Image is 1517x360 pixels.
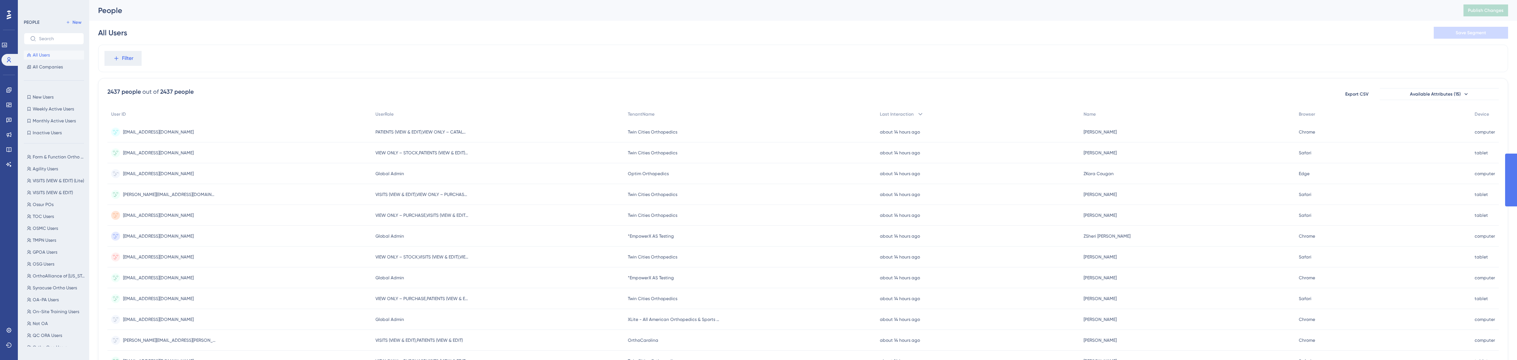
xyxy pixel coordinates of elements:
[39,36,78,41] input: Search
[1299,275,1315,281] span: Chrome
[33,285,77,291] span: Syracuse Ortho Users
[628,111,655,117] span: TenantName
[375,111,394,117] span: UserRole
[1345,91,1369,97] span: Export CSV
[24,62,84,71] button: All Companies
[1468,7,1504,13] span: Publish Changes
[1475,150,1488,156] span: tablet
[1084,129,1117,135] span: [PERSON_NAME]
[1084,233,1130,239] span: ZSheri [PERSON_NAME]
[63,18,84,27] button: New
[880,275,920,280] time: about 14 hours ago
[123,254,194,260] span: [EMAIL_ADDRESS][DOMAIN_NAME]
[33,237,56,243] span: TMPN Users
[375,233,404,239] span: Global Admin
[1299,150,1311,156] span: Safari
[24,176,88,185] button: VISITS (VIEW & EDIT) (Lite)
[33,106,74,112] span: Weekly Active Users
[33,225,58,231] span: OSMC Users
[24,260,88,269] button: OSG Users
[880,192,920,197] time: about 14 hours ago
[24,307,88,316] button: On-Site Training Users
[880,234,920,239] time: about 14 hours ago
[1410,91,1461,97] span: Available Attributes (15)
[160,87,194,96] div: 2437 people
[24,212,88,221] button: TOC Users
[1084,254,1117,260] span: [PERSON_NAME]
[375,275,404,281] span: Global Admin
[33,166,58,172] span: Agility Users
[1475,254,1488,260] span: tablet
[1299,337,1315,343] span: Chrome
[33,344,67,350] span: Ortho One Users
[880,296,920,301] time: about 14 hours ago
[24,200,88,209] button: Ossur POs
[1299,129,1315,135] span: Chrome
[880,254,920,260] time: about 14 hours ago
[24,319,88,328] button: Not OA
[375,150,468,156] span: VIEW ONLY – STOCK,PATIENTS (VIEW & EDIT),VIEW ONLY – CATALOG,VISITS (VIEW & EDIT),VIEW ONLY – PUR...
[1299,212,1311,218] span: Safari
[24,51,84,60] button: All Users
[1475,275,1495,281] span: computer
[33,297,59,303] span: OA-PA Users
[111,111,126,117] span: User ID
[33,154,85,160] span: Form & Function Ortho Users
[33,118,76,124] span: Monthly Active Users
[33,202,54,208] span: Ossur POs
[1299,296,1311,302] span: Safari
[375,316,404,322] span: Global Admin
[1084,150,1117,156] span: [PERSON_NAME]
[628,337,658,343] span: OrthoCarolina
[33,64,63,70] span: All Companies
[122,54,133,63] span: Filter
[123,275,194,281] span: [EMAIL_ADDRESS][DOMAIN_NAME]
[1084,192,1117,197] span: [PERSON_NAME]
[98,5,1445,16] div: People
[880,338,920,343] time: about 14 hours ago
[24,236,88,245] button: TMPN Users
[123,150,194,156] span: [EMAIL_ADDRESS][DOMAIN_NAME]
[142,87,159,96] div: out of
[1338,88,1375,100] button: Export CSV
[24,19,39,25] div: PEOPLE
[375,337,463,343] span: VISITS (VIEW & EDIT),PATIENTS (VIEW & EDIT)
[104,51,142,66] button: Filter
[123,212,194,218] span: [EMAIL_ADDRESS][DOMAIN_NAME]
[24,152,88,161] button: Form & Function Ortho Users
[24,128,84,137] button: Inactive Users
[24,271,88,280] button: OrthoAlliance of [US_STATE] Users
[628,254,677,260] span: Twin Cities Orthopedics
[24,248,88,257] button: GPOA Users
[72,19,81,25] span: New
[33,249,57,255] span: GPOA Users
[33,213,54,219] span: TOC Users
[1299,316,1315,322] span: Chrome
[1084,171,1114,177] span: ZKara Cougan
[628,171,669,177] span: Optim Orthopedics
[1084,316,1117,322] span: [PERSON_NAME]
[24,224,88,233] button: OSMC Users
[24,116,84,125] button: Monthly Active Users
[628,129,677,135] span: Twin Cities Orthopedics
[1084,337,1117,343] span: [PERSON_NAME]
[123,316,194,322] span: [EMAIL_ADDRESS][DOMAIN_NAME]
[1475,192,1488,197] span: tablet
[1299,192,1311,197] span: Safari
[24,164,88,173] button: Agility Users
[24,93,84,102] button: New Users
[24,283,88,292] button: Syracuse Ortho Users
[24,105,84,113] button: Weekly Active Users
[628,212,677,218] span: Twin Cities Orthopedics
[1380,88,1499,100] button: Available Attributes (15)
[1475,233,1495,239] span: computer
[33,190,73,196] span: VISITS (VIEW & EDIT)
[123,296,194,302] span: [EMAIL_ADDRESS][DOMAIN_NAME]
[1463,4,1508,16] button: Publish Changes
[1084,111,1096,117] span: Name
[375,129,468,135] span: PATIENTS (VIEW & EDIT),VIEW ONLY – CATALOG,VIEW ONLY – STOCK,VISITS (VIEW & EDIT)
[107,87,141,96] div: 2437 people
[33,332,62,338] span: QC ORA Users
[33,178,84,184] span: VISITS (VIEW & EDIT) (Lite)
[24,188,88,197] button: VISITS (VIEW & EDIT)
